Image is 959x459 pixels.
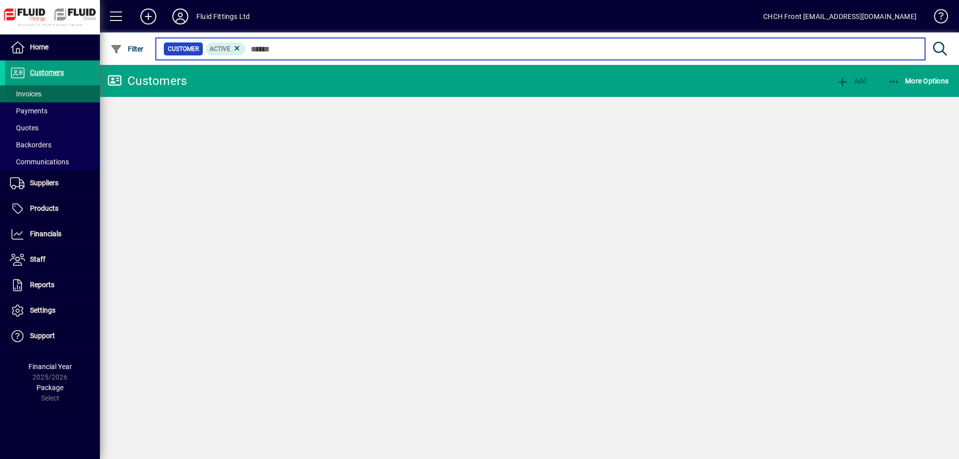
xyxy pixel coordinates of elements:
div: Fluid Fittings Ltd [196,8,250,24]
span: Backorders [10,141,51,149]
span: Home [30,43,48,51]
a: Reports [5,273,100,298]
span: Suppliers [30,179,58,187]
button: More Options [886,72,952,90]
span: More Options [888,77,949,85]
a: Products [5,196,100,221]
a: Backorders [5,136,100,153]
button: Filter [108,40,146,58]
button: Add [132,7,164,25]
div: CHCH Front [EMAIL_ADDRESS][DOMAIN_NAME] [763,8,917,24]
span: Financials [30,230,61,238]
a: Home [5,35,100,60]
span: Add [837,77,867,85]
span: Quotes [10,124,38,132]
span: Filter [110,45,144,53]
span: Payments [10,107,47,115]
span: Financial Year [28,363,72,371]
span: Reports [30,281,54,289]
a: Suppliers [5,171,100,196]
button: Profile [164,7,196,25]
a: Support [5,324,100,349]
a: Settings [5,298,100,323]
span: Package [36,384,63,392]
mat-chip: Activation Status: Active [206,42,246,55]
a: Quotes [5,119,100,136]
a: Staff [5,247,100,272]
span: Communications [10,158,69,166]
span: Invoices [10,90,41,98]
span: Active [210,45,230,52]
span: Staff [30,255,45,263]
span: Customers [30,68,64,76]
span: Support [30,332,55,340]
a: Financials [5,222,100,247]
span: Settings [30,306,55,314]
div: Customers [107,73,187,89]
button: Add [834,72,869,90]
a: Knowledge Base [927,2,947,34]
span: Products [30,204,58,212]
a: Invoices [5,85,100,102]
a: Payments [5,102,100,119]
span: Customer [168,44,199,54]
a: Communications [5,153,100,170]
